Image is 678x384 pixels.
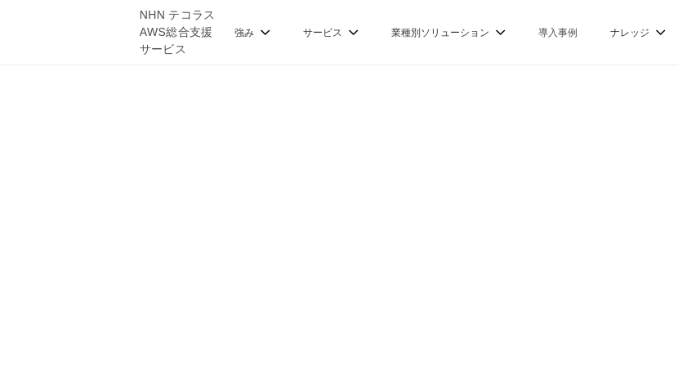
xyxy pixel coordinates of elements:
[234,25,270,40] p: 強み
[610,25,666,40] p: ナレッジ
[140,7,218,58] span: NHN テコラス AWS総合支援サービス
[303,25,359,40] p: サービス
[391,25,506,40] p: 業種別ソリューション
[12,181,641,252] p: AWSの導入からコスト削減、 構成・運用の最適化からデータ活用まで 規模や業種業態を問わない マネージドサービスで
[25,20,115,45] img: AWS総合支援サービス C-Chorus
[25,7,218,58] a: AWS総合支援サービス C-Chorus NHN テコラスAWS総合支援サービス
[538,25,578,40] a: 導入事例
